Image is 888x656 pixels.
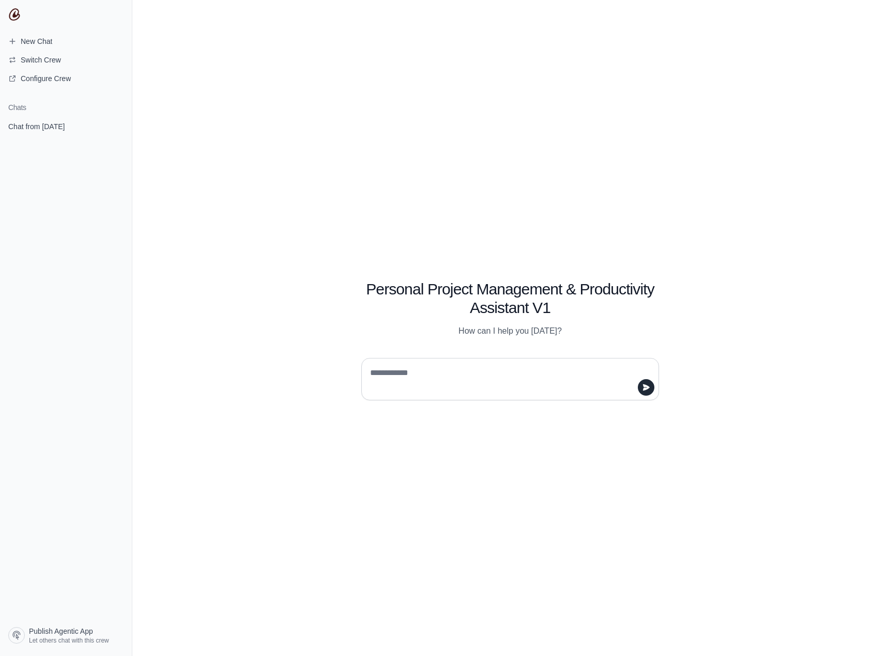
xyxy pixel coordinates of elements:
[21,55,61,65] span: Switch Crew
[4,623,128,648] a: Publish Agentic App Let others chat with this crew
[361,280,659,317] h1: Personal Project Management & Productivity Assistant V1
[4,33,128,50] a: New Chat
[8,8,21,21] img: CrewAI Logo
[4,52,128,68] button: Switch Crew
[361,325,659,337] p: How can I help you [DATE]?
[29,636,109,645] span: Let others chat with this crew
[21,36,52,46] span: New Chat
[4,70,128,87] a: Configure Crew
[8,121,65,132] span: Chat from [DATE]
[21,73,71,84] span: Configure Crew
[29,626,93,636] span: Publish Agentic App
[4,117,128,136] a: Chat from [DATE]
